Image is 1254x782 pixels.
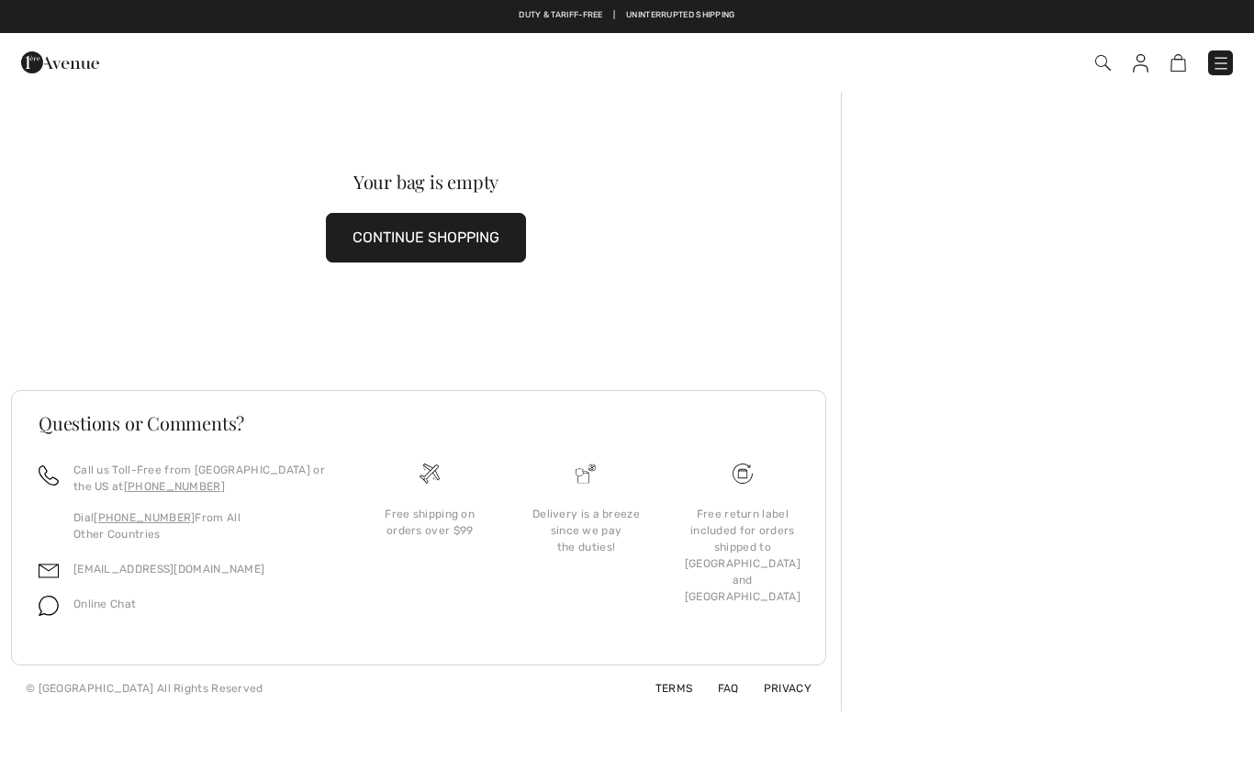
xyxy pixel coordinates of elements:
[1133,54,1148,73] img: My Info
[124,480,225,493] a: [PHONE_NUMBER]
[326,213,526,263] button: CONTINUE SHOPPING
[73,598,136,610] span: Online Chat
[420,464,440,484] img: Free shipping on orders over $99
[39,465,59,486] img: call
[1170,54,1186,72] img: Shopping Bag
[39,596,59,616] img: chat
[52,173,800,191] div: Your bag is empty
[73,563,264,575] a: [EMAIL_ADDRESS][DOMAIN_NAME]
[1095,55,1111,71] img: Search
[21,44,99,81] img: 1ère Avenue
[73,462,330,495] p: Call us Toll-Free from [GEOGRAPHIC_DATA] or the US at
[679,506,806,605] div: Free return label included for orders shipped to [GEOGRAPHIC_DATA] and [GEOGRAPHIC_DATA]
[522,506,649,555] div: Delivery is a breeze since we pay the duties!
[39,414,799,432] h3: Questions or Comments?
[576,464,596,484] img: Delivery is a breeze since we pay the duties!
[696,682,739,695] a: FAQ
[26,680,263,697] div: © [GEOGRAPHIC_DATA] All Rights Reserved
[742,682,812,695] a: Privacy
[1212,54,1230,73] img: Menu
[733,464,753,484] img: Free shipping on orders over $99
[39,561,59,581] img: email
[21,52,99,70] a: 1ère Avenue
[94,511,195,524] a: [PHONE_NUMBER]
[73,509,330,542] p: Dial From All Other Countries
[633,682,693,695] a: Terms
[366,506,493,539] div: Free shipping on orders over $99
